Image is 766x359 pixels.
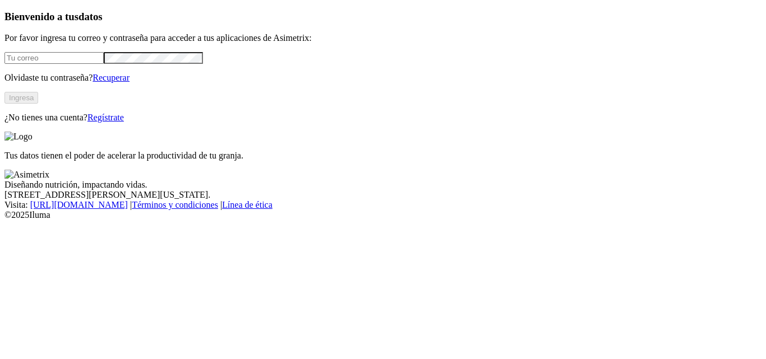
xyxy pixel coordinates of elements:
span: datos [79,11,103,22]
a: [URL][DOMAIN_NAME] [30,200,128,209]
a: Términos y condiciones [132,200,218,209]
input: Tu correo [4,52,104,64]
p: ¿No tienes una cuenta? [4,113,762,123]
p: Por favor ingresa tu correo y contraseña para acceder a tus aplicaciones de Asimetrix: [4,33,762,43]
div: Diseñando nutrición, impactando vidas. [4,180,762,190]
a: Línea de ética [222,200,273,209]
p: Olvidaste tu contraseña? [4,73,762,83]
div: Visita : | | [4,200,762,210]
h3: Bienvenido a tus [4,11,762,23]
img: Asimetrix [4,170,49,180]
img: Logo [4,132,33,142]
button: Ingresa [4,92,38,104]
p: Tus datos tienen el poder de acelerar la productividad de tu granja. [4,151,762,161]
div: © 2025 Iluma [4,210,762,220]
a: Regístrate [87,113,124,122]
div: [STREET_ADDRESS][PERSON_NAME][US_STATE]. [4,190,762,200]
a: Recuperar [93,73,130,82]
